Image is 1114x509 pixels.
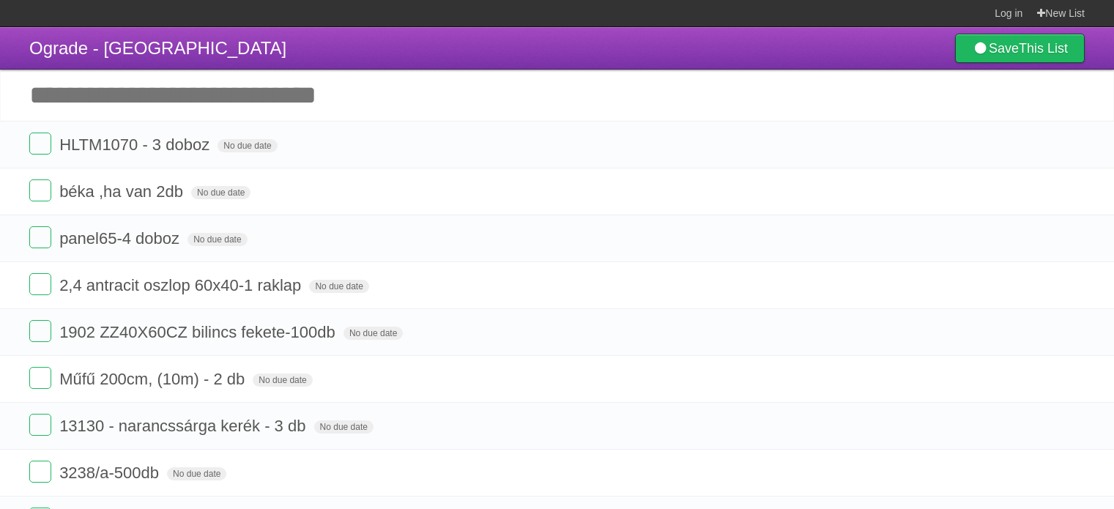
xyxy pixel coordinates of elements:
span: No due date [314,420,374,434]
span: 13130 - narancssárga kerék - 3 db [59,417,309,435]
b: This List [1019,41,1068,56]
span: No due date [309,280,368,293]
label: Done [29,414,51,436]
label: Done [29,320,51,342]
label: Done [29,179,51,201]
label: Done [29,273,51,295]
span: panel65-4 doboz [59,229,183,248]
span: No due date [218,139,277,152]
label: Done [29,226,51,248]
span: 1902 ZZ40X60CZ bilincs fekete-100db [59,323,339,341]
a: SaveThis List [955,34,1085,63]
span: Ograde - [GEOGRAPHIC_DATA] [29,38,286,58]
span: No due date [167,467,226,480]
span: No due date [191,186,250,199]
span: béka ,ha van 2db [59,182,187,201]
span: Műfű 200cm, (10m) - 2 db [59,370,248,388]
label: Done [29,461,51,483]
label: Done [29,133,51,155]
span: No due date [344,327,403,340]
span: HLTM1070 - 3 doboz [59,135,213,154]
label: Done [29,367,51,389]
span: No due date [187,233,247,246]
span: No due date [253,374,312,387]
span: 2,4 antracit oszlop 60x40-1 raklap [59,276,305,294]
span: 3238/a-500db [59,464,163,482]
